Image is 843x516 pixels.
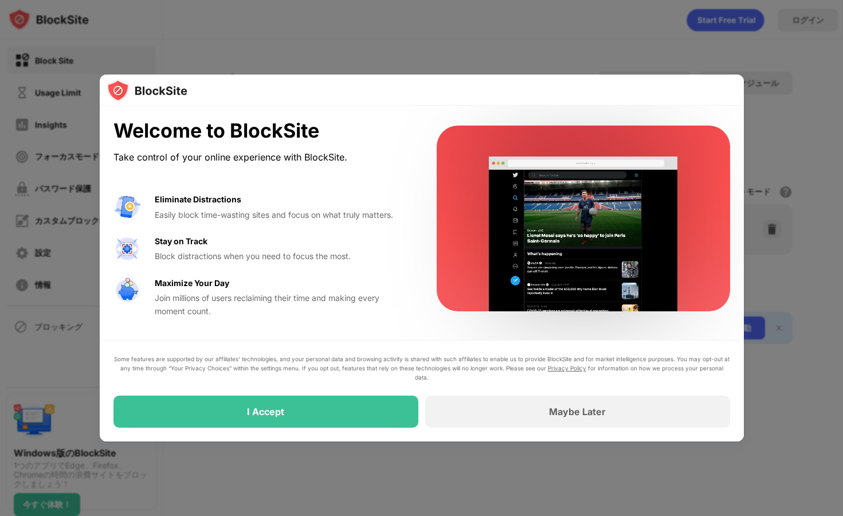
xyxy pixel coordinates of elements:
div: Easily block time-wasting sites and focus on what truly matters. [155,209,409,221]
img: value-focus.svg [113,235,141,263]
div: Stay on Track [155,235,207,248]
img: value-safe-time.svg [113,277,141,304]
img: value-avoid-distractions.svg [113,193,141,221]
div: Maybe Later [549,406,606,417]
div: Take control of your online experience with BlockSite. [113,149,409,166]
div: I Accept [247,406,284,417]
div: Join millions of users reclaiming their time and making every moment count. [155,292,409,318]
div: Maximize Your Day [155,277,229,290]
div: Welcome to BlockSite [113,119,409,143]
div: Eliminate Distractions [155,193,241,206]
img: logo-blocksite.svg [107,79,187,102]
div: Some features are supported by our affiliates’ technologies, and your personal data and browsing ... [113,354,730,382]
div: Block distractions when you need to focus the most. [155,250,409,263]
a: Privacy Policy [548,365,586,372]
